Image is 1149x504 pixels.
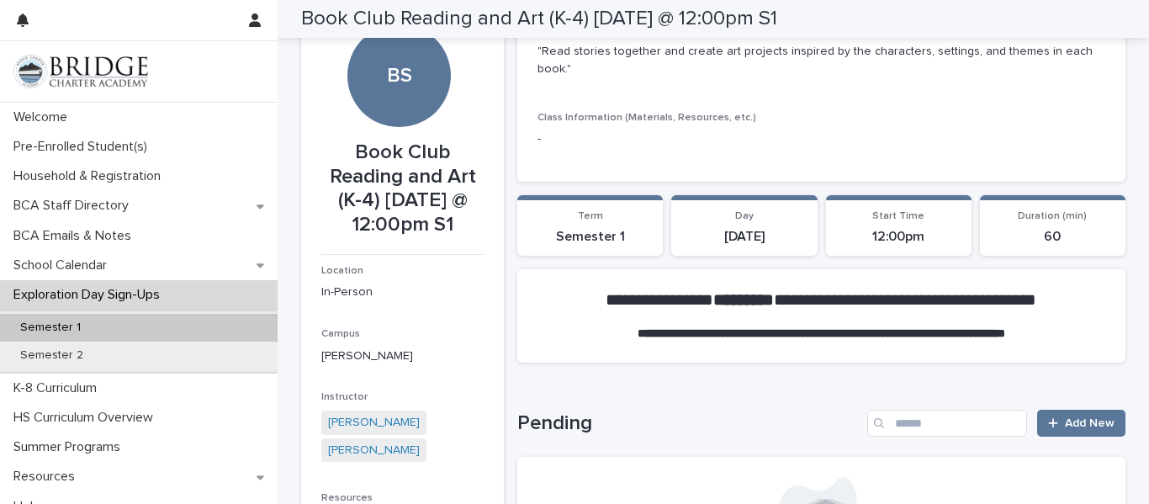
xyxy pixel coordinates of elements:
[301,7,777,31] h2: Book Club Reading and Art (K-4) [DATE] @ 12:00pm S1
[735,211,754,221] span: Day
[7,321,94,335] p: Semester 1
[578,211,603,221] span: Term
[7,287,173,303] p: Exploration Day Sign-Ups
[7,348,97,363] p: Semester 2
[1065,417,1115,429] span: Add New
[681,229,807,245] p: [DATE]
[321,141,484,237] p: Book Club Reading and Art (K-4) [DATE] @ 12:00pm S1
[1037,410,1125,437] a: Add New
[7,198,142,214] p: BCA Staff Directory
[867,410,1027,437] input: Search
[537,113,756,123] span: Class Information (Materials, Resources, etc.)
[527,229,653,245] p: Semester 1
[537,43,1105,78] p: "Read stories together and create art projects inspired by the characters, settings, and themes i...
[7,228,145,244] p: BCA Emails & Notes
[7,109,81,125] p: Welcome
[836,229,961,245] p: 12:00pm
[990,229,1115,245] p: 60
[7,469,88,485] p: Resources
[7,139,161,155] p: Pre-Enrolled Student(s)
[13,55,148,88] img: V1C1m3IdTEidaUdm9Hs0
[321,347,484,365] p: [PERSON_NAME]
[321,392,368,402] span: Instructor
[7,257,120,273] p: School Calendar
[328,414,420,432] a: [PERSON_NAME]
[321,266,363,276] span: Location
[328,442,420,459] a: [PERSON_NAME]
[537,130,1105,148] p: -
[517,411,860,436] h1: Pending
[321,329,360,339] span: Campus
[321,284,484,301] p: In-Person
[321,493,373,503] span: Resources
[7,168,174,184] p: Household & Registration
[872,211,924,221] span: Start Time
[7,410,167,426] p: HS Curriculum Overview
[7,439,134,455] p: Summer Programs
[1018,211,1087,221] span: Duration (min)
[7,380,110,396] p: K-8 Curriculum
